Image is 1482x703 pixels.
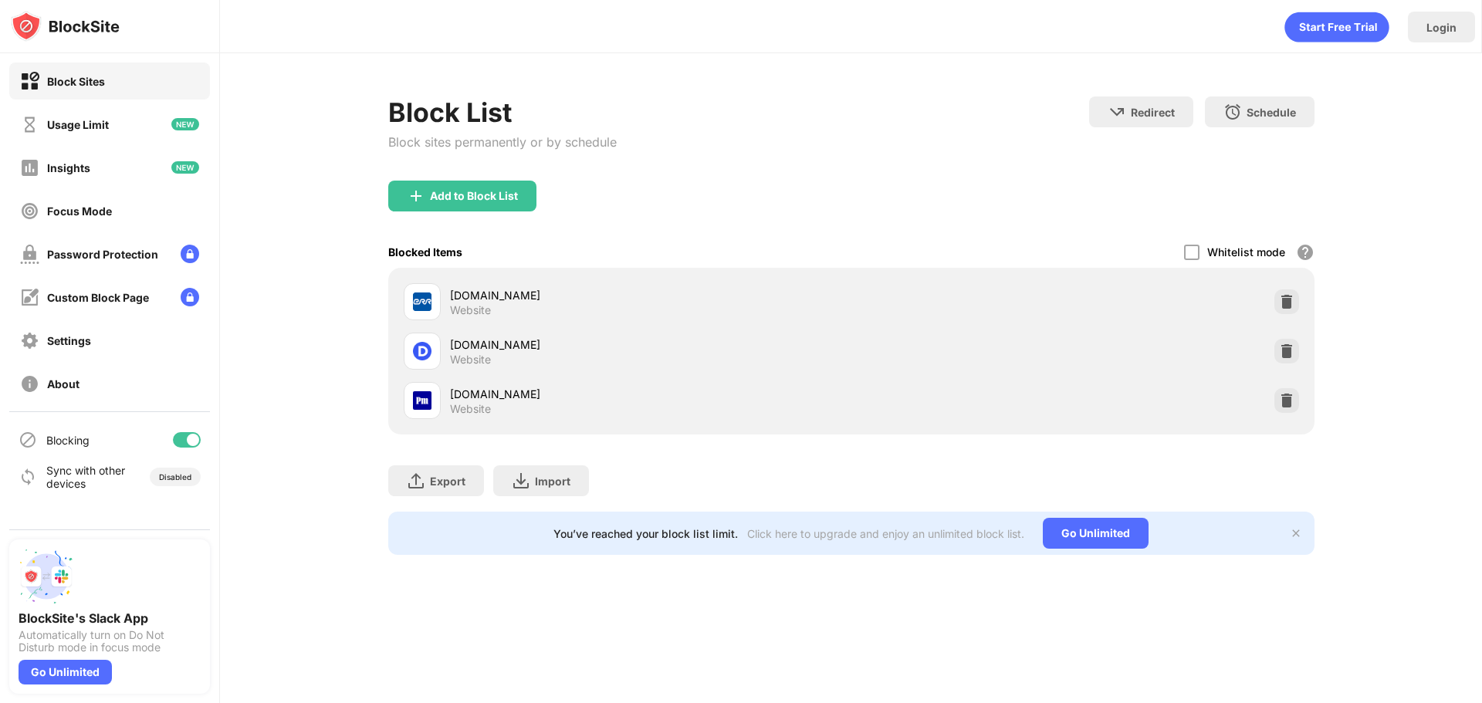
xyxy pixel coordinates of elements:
div: Website [450,353,491,367]
div: Whitelist mode [1207,245,1285,259]
img: favicons [413,391,431,410]
div: Custom Block Page [47,291,149,304]
img: sync-icon.svg [19,468,37,486]
div: animation [1284,12,1389,42]
div: Block Sites [47,75,105,88]
img: password-protection-off.svg [20,245,39,264]
div: Website [450,402,491,416]
div: Go Unlimited [19,660,112,684]
div: Login [1426,21,1457,34]
img: new-icon.svg [171,161,199,174]
div: [DOMAIN_NAME] [450,287,851,303]
div: You’ve reached your block list limit. [553,527,738,540]
div: BlockSite's Slack App [19,610,201,626]
img: lock-menu.svg [181,288,199,306]
div: Disabled [159,472,191,482]
img: logo-blocksite.svg [11,11,120,42]
img: x-button.svg [1290,527,1302,539]
img: focus-off.svg [20,201,39,221]
div: Usage Limit [47,118,109,131]
div: Go Unlimited [1043,518,1149,549]
div: Add to Block List [430,190,518,202]
div: Automatically turn on Do Not Disturb mode in focus mode [19,629,201,654]
div: Insights [47,161,90,174]
div: Settings [47,334,91,347]
img: block-on.svg [20,72,39,91]
img: insights-off.svg [20,158,39,177]
div: Schedule [1247,106,1296,119]
img: customize-block-page-off.svg [20,288,39,307]
div: Password Protection [47,248,158,261]
div: Blocked Items [388,245,462,259]
img: push-slack.svg [19,549,74,604]
img: favicons [413,292,431,311]
div: Redirect [1131,106,1175,119]
img: blocking-icon.svg [19,431,37,449]
div: [DOMAIN_NAME] [450,336,851,353]
img: time-usage-off.svg [20,115,39,134]
img: settings-off.svg [20,331,39,350]
div: Website [450,303,491,317]
div: Blocking [46,434,90,447]
div: Block sites permanently or by schedule [388,134,617,150]
div: Sync with other devices [46,464,126,490]
div: [DOMAIN_NAME] [450,386,851,402]
div: Click here to upgrade and enjoy an unlimited block list. [747,527,1024,540]
img: favicons [413,342,431,360]
div: Focus Mode [47,204,112,218]
div: Import [535,475,570,488]
img: lock-menu.svg [181,245,199,263]
div: Block List [388,96,617,128]
div: Export [430,475,465,488]
img: new-icon.svg [171,118,199,130]
div: About [47,377,80,390]
img: about-off.svg [20,374,39,394]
